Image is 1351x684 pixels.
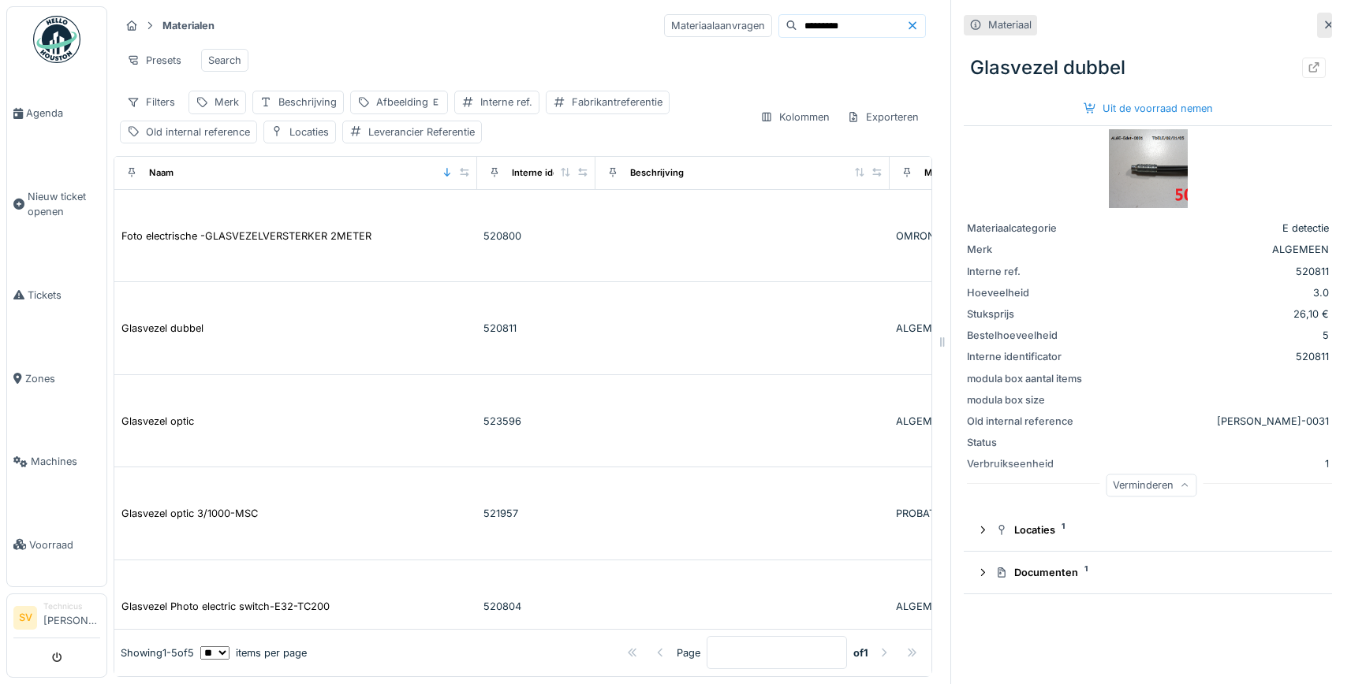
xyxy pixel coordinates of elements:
[853,645,868,660] strong: of 1
[483,229,589,243] div: 520800
[483,321,589,336] div: 520811
[26,106,100,121] span: Agenda
[967,349,1085,364] div: Interne identificator
[208,53,241,68] div: Search
[29,537,100,552] span: Voorraad
[1092,328,1329,343] div: 5
[13,606,37,630] li: SV
[995,522,1313,537] div: Locaties
[512,166,597,180] div: Interne identificator
[970,515,1326,545] summary: Locaties1
[121,599,330,614] div: Glasvezel Photo electric switch-E32-TC200
[1092,242,1329,257] div: ALGEMEEN
[896,506,1002,521] div: PROBAT
[368,125,475,139] div: Leverancier Referentie
[967,328,1085,343] div: Bestelhoeveelheid
[967,456,1085,471] div: Verbruikseenheid
[156,18,221,33] strong: Materialen
[120,91,182,113] div: Filters
[215,95,239,110] div: Merk
[1092,307,1329,322] div: 26,10 €
[664,14,772,37] div: Materiaalaanvragen
[1106,474,1196,496] div: Verminderen
[1109,129,1188,208] img: Glasvezel dubbel
[43,600,100,634] li: [PERSON_NAME]
[988,17,1032,32] div: Materiaal
[483,506,589,521] div: 521957
[967,264,1085,279] div: Interne ref.
[753,106,837,128] div: Kolommen
[7,155,106,254] a: Nieuw ticket openen
[120,49,188,72] div: Presets
[289,125,329,139] div: Locaties
[967,392,1085,407] div: modula box size
[970,558,1326,587] summary: Documenten1
[200,645,307,660] div: items per page
[7,336,106,420] a: Zones
[677,645,700,660] div: Page
[121,414,194,429] div: Glasvezel optic
[28,288,100,303] span: Tickets
[967,307,1085,322] div: Stuksprijs
[967,285,1085,300] div: Hoeveelheid
[7,504,106,587] a: Voorraad
[483,414,589,429] div: 523596
[121,229,371,243] div: Foto electrische -GLASVEZELVERSTERKER 2METER
[967,414,1085,429] div: Old internal reference
[33,16,80,63] img: Badge_color-CXgf-gQk.svg
[896,229,1002,243] div: OMRON
[480,95,532,110] div: Interne ref.
[630,166,684,180] div: Beschrijving
[1217,414,1329,429] div: [PERSON_NAME]-0031
[43,600,100,612] div: Technicus
[1092,349,1329,364] div: 520811
[967,221,1085,236] div: Materiaalcategorie
[13,600,100,638] a: SV Technicus[PERSON_NAME]
[7,254,106,337] a: Tickets
[967,435,1085,450] div: Status
[278,95,337,110] div: Beschrijving
[376,95,441,110] div: Afbeelding
[31,454,100,469] span: Machines
[964,47,1332,88] div: Glasvezel dubbel
[121,645,194,660] div: Showing 1 - 5 of 5
[1092,264,1329,279] div: 520811
[896,414,1002,429] div: ALGEMEEN
[149,166,174,180] div: Naam
[25,371,100,386] span: Zones
[121,321,203,336] div: Glasvezel dubbel
[840,106,926,128] div: Exporteren
[28,189,100,219] span: Nieuw ticket openen
[995,565,1313,580] div: Documenten
[967,371,1085,386] div: modula box aantal items
[1092,285,1329,300] div: 3.0
[146,125,250,139] div: Old internal reference
[896,599,1002,614] div: ALGEMEEN
[1325,456,1329,471] div: 1
[572,95,662,110] div: Fabrikantreferentie
[7,72,106,155] a: Agenda
[967,242,1085,257] div: Merk
[483,599,589,614] div: 520804
[121,506,258,521] div: Glasvezel optic 3/1000-MSC
[1077,98,1219,119] div: Uit de voorraad nemen
[896,321,1002,336] div: ALGEMEEN
[1092,221,1329,236] div: E detectie
[924,166,946,180] div: Merk
[7,420,106,504] a: Machines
